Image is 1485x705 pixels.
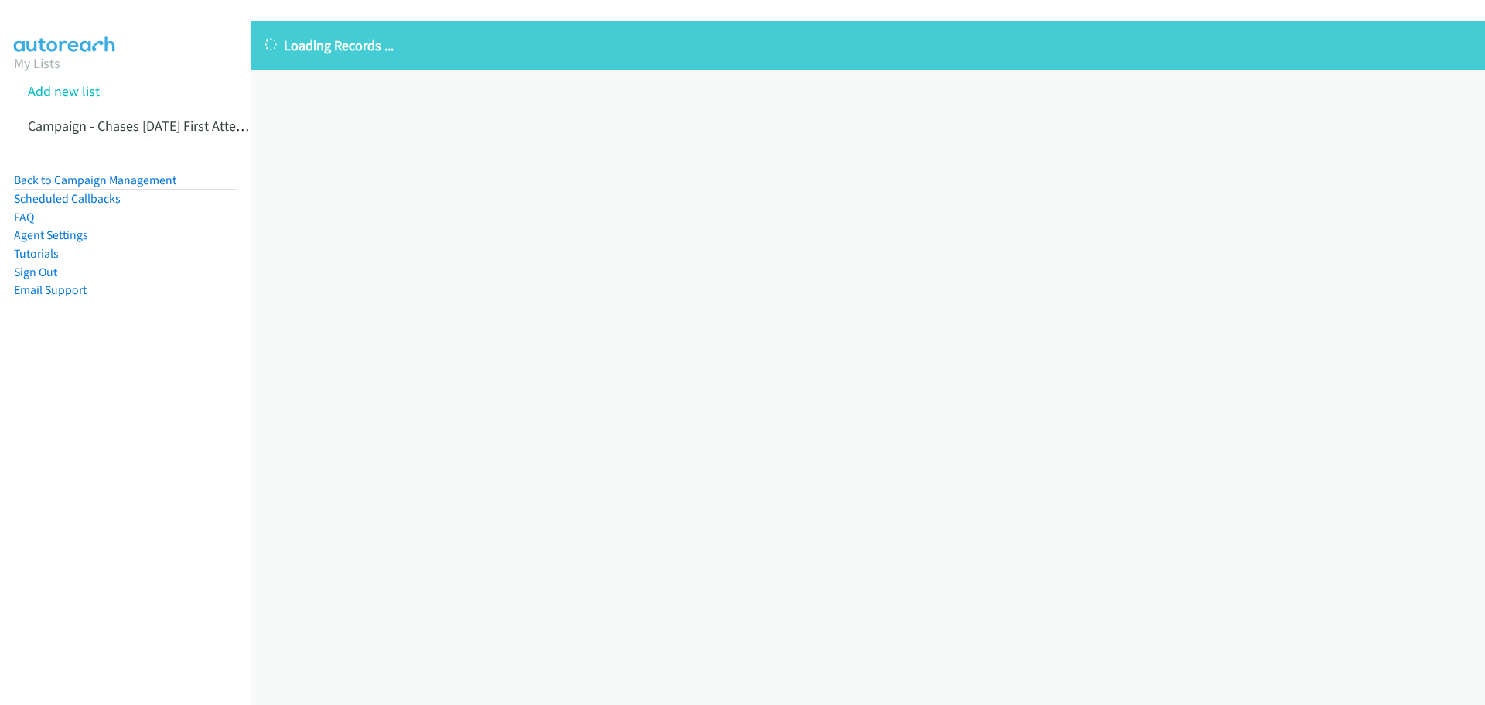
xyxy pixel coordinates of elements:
[28,117,260,135] a: Campaign - Chases [DATE] First Attempt
[265,35,1471,56] p: Loading Records ...
[14,265,57,279] a: Sign Out
[28,82,100,100] a: Add new list
[14,228,88,242] a: Agent Settings
[14,282,87,297] a: Email Support
[14,210,34,224] a: FAQ
[14,191,121,206] a: Scheduled Callbacks
[14,54,60,72] a: My Lists
[14,173,176,187] a: Back to Campaign Management
[14,246,59,261] a: Tutorials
